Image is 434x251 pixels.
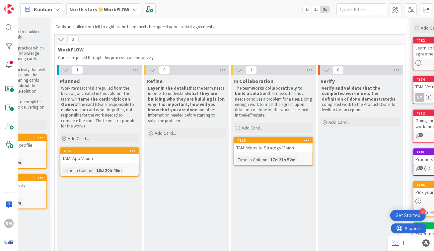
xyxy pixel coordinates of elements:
strong: Layer in the details [148,85,189,91]
div: TAM: App Vision [60,154,139,163]
span: : [267,156,268,163]
strong: who they are building it for, why it is important, how will you know that you are done [148,96,226,113]
strong: demonstrate [362,96,390,102]
div: Open Get Started checklist, remaining modules: 3 [390,210,426,221]
span: Verify [321,78,335,84]
div: Time in Column [236,156,267,163]
div: 4857 [63,149,139,153]
b: North stars⭐WorkFLOW [69,6,129,13]
span: Kanban [34,5,52,13]
span: 0/3 [422,209,428,216]
div: SM [4,219,14,228]
div: 4856TAM: Website Strategy Vision [234,137,313,152]
span: 3x [321,6,329,13]
img: Visit kanbanzone.com [4,4,14,14]
span: 1 [246,66,257,74]
p: Work items (cards) are pulled from the backlog or created in this column. The team will and of th... [61,86,138,129]
span: Add Card... [68,135,89,141]
div: SM [415,93,424,102]
span: Planned [60,78,80,84]
div: TAM: Website Strategy Vision [234,143,313,152]
span: Add Card... [242,125,263,131]
div: Time in Column [62,167,94,174]
p: The team that meets the basic needs or solves a problem for a user. Doing enough work to meet the... [235,86,312,118]
span: 2 [67,35,79,43]
div: 17d 21h 52m [268,156,297,163]
p: that the team needs in order to understand , and other information needed before starting to solv... [148,86,225,124]
p: Cards are pulled through this process, collaboratively. [58,55,399,60]
div: 4856 [234,137,313,143]
span: Refine [147,78,163,84]
div: 4857TAM: App Vision [60,148,139,163]
span: 1 [419,166,423,170]
span: In Collaboration [234,78,273,84]
strong: works collaboratively to build a solution [235,85,304,96]
span: 1 [419,133,423,137]
p: , the completed work to the Product Owner for feedback or acceptance. [322,86,399,113]
div: 4857 [60,148,139,154]
span: Add Card... [328,119,350,125]
strong: pick an Owner [61,96,131,107]
span: 1x [303,6,312,13]
p: Cards are pulled from left to right as the team meets the agreed upon explicit agreements. [55,24,397,30]
span: 0 [159,66,170,74]
strong: Verify and validate that the completed work meets the definition of done [322,85,381,102]
a: 1 [392,239,405,247]
div: 3 [420,208,426,214]
div: 4856 [237,138,313,143]
strong: Name the card [77,96,108,102]
div: Get Started [396,212,420,219]
em: Refine [245,112,256,118]
input: Quick Filter... [336,3,386,15]
img: avatar [4,237,14,247]
span: WorkFLOW [58,46,397,53]
span: 0 [332,66,344,74]
span: Add Card... [155,130,176,136]
div: 18d 20h 46m [95,167,123,174]
span: 1 [72,66,83,74]
span: 2x [312,6,321,13]
span: Support [14,1,30,9]
strong: what they are building [148,91,218,102]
